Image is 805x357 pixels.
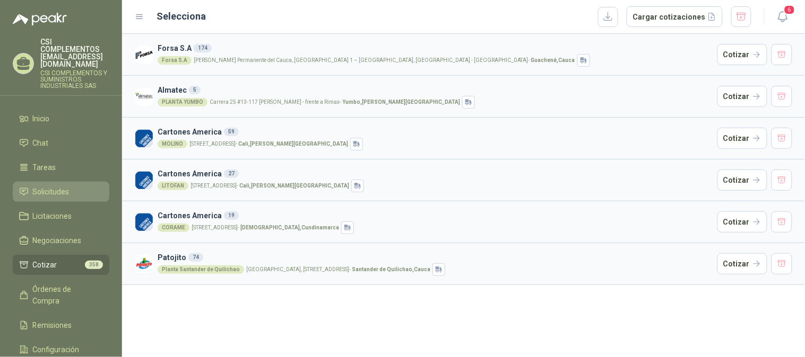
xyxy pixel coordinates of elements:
[192,225,339,230] p: [STREET_ADDRESS] -
[158,252,713,263] h3: Patojito
[158,168,713,180] h3: Cartones America
[342,99,460,105] strong: Yumbo , [PERSON_NAME][GEOGRAPHIC_DATA]
[239,183,349,189] strong: Cali , [PERSON_NAME][GEOGRAPHIC_DATA]
[135,171,153,190] img: Company Logo
[135,255,153,273] img: Company Logo
[33,283,99,307] span: Órdenes de Compra
[33,344,80,355] span: Configuración
[240,225,339,230] strong: [DEMOGRAPHIC_DATA] , Cundinamarca
[13,279,109,311] a: Órdenes de Compra
[188,253,203,262] div: 74
[13,109,109,129] a: Inicio
[33,113,50,124] span: Inicio
[224,169,239,178] div: 27
[717,211,767,233] button: Cotizar
[33,186,70,198] span: Solicitudes
[158,42,713,54] h3: Forsa S.A
[531,57,575,63] strong: Guachené , Cauca
[135,213,153,231] img: Company Logo
[13,315,109,335] a: Remisiones
[158,98,207,106] div: PLANTA YUMBO
[189,141,348,147] p: [STREET_ADDRESS] -
[158,126,713,138] h3: Cartones America
[13,13,67,25] img: Logo peakr
[13,230,109,251] a: Negociaciones
[194,44,212,52] div: 174
[717,169,767,191] button: Cotizar
[13,157,109,177] a: Tareas
[13,133,109,153] a: Chat
[40,38,109,68] p: CSI COMPLEMENTOS [EMAIL_ADDRESS][DOMAIN_NAME]
[158,140,187,148] div: MOLINO
[135,46,153,64] img: Company Logo
[717,253,767,274] button: Cotizar
[224,211,239,220] div: 19
[33,259,57,271] span: Cotizar
[210,100,460,105] p: Carrera 25 #13-117 [PERSON_NAME] - frente a Rimax -
[33,162,56,173] span: Tareas
[158,182,188,190] div: LITOFAN
[135,87,153,106] img: Company Logo
[157,9,206,24] h2: Selecciona
[33,137,49,149] span: Chat
[158,210,713,221] h3: Cartones America
[33,210,72,222] span: Licitaciones
[194,58,575,63] p: [PERSON_NAME] Permanente del Cauca, [GEOGRAPHIC_DATA] 1 – [GEOGRAPHIC_DATA], [GEOGRAPHIC_DATA] - ...
[238,141,348,147] strong: Cali , [PERSON_NAME][GEOGRAPHIC_DATA]
[717,44,767,65] button: Cotizar
[352,266,430,272] strong: Santander de Quilichao , Cauca
[33,319,72,331] span: Remisiones
[40,70,109,89] p: CSI COMPLEMENTOS Y SUMINISTROS INDUSTRIALES SAS
[717,128,767,149] button: Cotizar
[158,224,189,232] div: CORAME
[158,265,244,274] div: Planta Santander de Quilichao
[191,183,349,189] p: [STREET_ADDRESS] -
[627,6,723,28] button: Cargar cotizaciones
[773,7,792,26] button: 6
[784,5,795,15] span: 6
[13,182,109,202] a: Solicitudes
[246,267,430,272] p: [GEOGRAPHIC_DATA], [STREET_ADDRESS] -
[717,86,767,107] button: Cotizar
[189,86,201,94] div: 5
[85,261,103,269] span: 358
[33,235,82,246] span: Negociaciones
[158,84,713,96] h3: Almatec
[224,128,239,136] div: 59
[135,129,153,148] img: Company Logo
[13,255,109,275] a: Cotizar358
[13,206,109,226] a: Licitaciones
[158,56,192,65] div: Forsa S.A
